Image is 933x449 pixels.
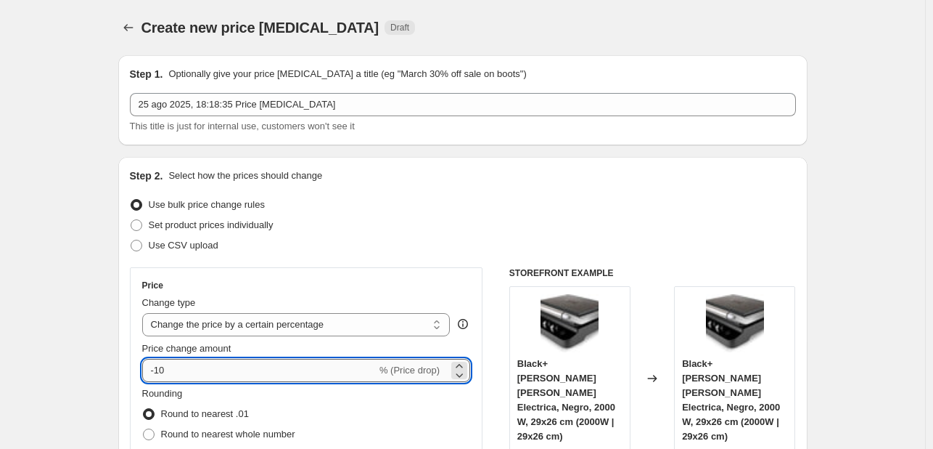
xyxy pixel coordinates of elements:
[118,17,139,38] button: Price change jobs
[706,294,764,352] img: 518boTcPAuL._AC_SL1200_80x.jpg
[456,317,470,331] div: help
[168,67,526,81] p: Optionally give your price [MEDICAL_DATA] a title (eg "March 30% off sale on boots")
[390,22,409,33] span: Draft
[149,240,218,251] span: Use CSV upload
[149,219,274,230] span: Set product prices individually
[130,67,163,81] h2: Step 1.
[142,359,377,382] input: -15
[161,429,295,440] span: Round to nearest whole number
[682,358,780,442] span: Black+[PERSON_NAME] [PERSON_NAME] Electrica, Negro, 2000 W, 29x26 cm (2000W | 29x26 cm)
[161,408,249,419] span: Round to nearest .01
[130,169,163,183] h2: Step 2.
[379,365,440,376] span: % (Price drop)
[168,169,322,183] p: Select how the prices should change
[142,343,231,354] span: Price change amount
[142,388,183,399] span: Rounding
[130,121,355,132] span: This title is just for internal use, customers won't see it
[541,294,599,352] img: 518boTcPAuL._AC_SL1200_80x.jpg
[130,93,796,116] input: 30% off holiday sale
[141,20,379,36] span: Create new price [MEDICAL_DATA]
[142,297,196,308] span: Change type
[142,280,163,291] h3: Price
[517,358,615,442] span: Black+[PERSON_NAME] [PERSON_NAME] Electrica, Negro, 2000 W, 29x26 cm (2000W | 29x26 cm)
[509,267,796,279] h6: STOREFRONT EXAMPLE
[149,199,265,210] span: Use bulk price change rules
